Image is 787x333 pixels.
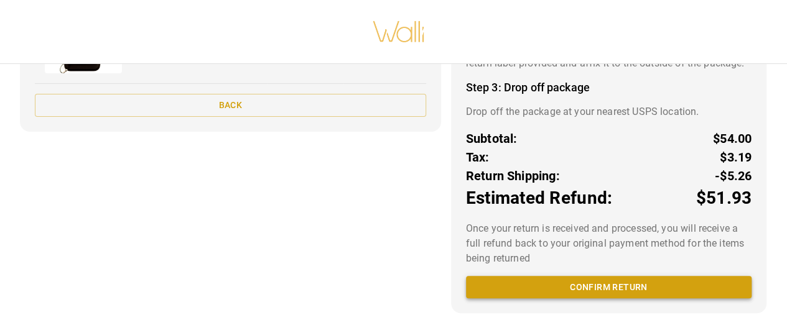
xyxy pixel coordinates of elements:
[466,81,752,94] h4: Step 3: Drop off package
[720,148,752,166] p: $3.19
[713,129,752,148] p: $54.00
[696,185,752,211] p: $51.93
[466,148,490,166] p: Tax:
[715,166,752,185] p: -$5.26
[466,185,612,211] p: Estimated Refund:
[35,94,426,117] button: Back
[466,166,560,185] p: Return Shipping:
[466,276,752,299] button: Confirm return
[466,104,752,119] p: Drop off the package at your nearest USPS location.
[372,5,426,58] img: walli-inc.myshopify.com
[466,221,752,266] p: Once your return is received and processed, you will receive a full refund back to your original ...
[466,129,518,148] p: Subtotal:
